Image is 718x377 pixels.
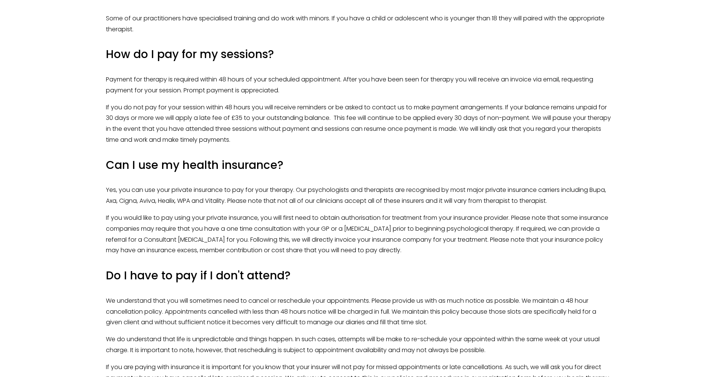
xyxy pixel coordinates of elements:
[106,158,612,173] h4: Can I use my health insurance?
[106,13,612,35] p: Some of our practitioners have specialised training and do work with minors. If you have a child ...
[106,74,612,96] p: Payment for therapy is required within 48 hours of your scheduled appointment. After you have bee...
[106,213,612,256] p: If you would like to pay using your private insurance, you will first need to obtain authorisatio...
[106,102,612,146] p: If you do not pay for your session within 48 hours you will receive reminders or be asked to cont...
[106,47,612,62] h4: How do I pay for my sessions?
[106,334,612,356] p: We do understand that life is unpredictable and things happen. In such cases, attempts will be ma...
[106,185,612,207] p: Yes, you can use your private insurance to pay for your therapy. Our psychologists and therapists...
[106,268,612,284] h4: Do I have to pay if I don't attend?
[106,296,612,328] p: We understand that you will sometimes need to cancel or reschedule your appointments. Please prov...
